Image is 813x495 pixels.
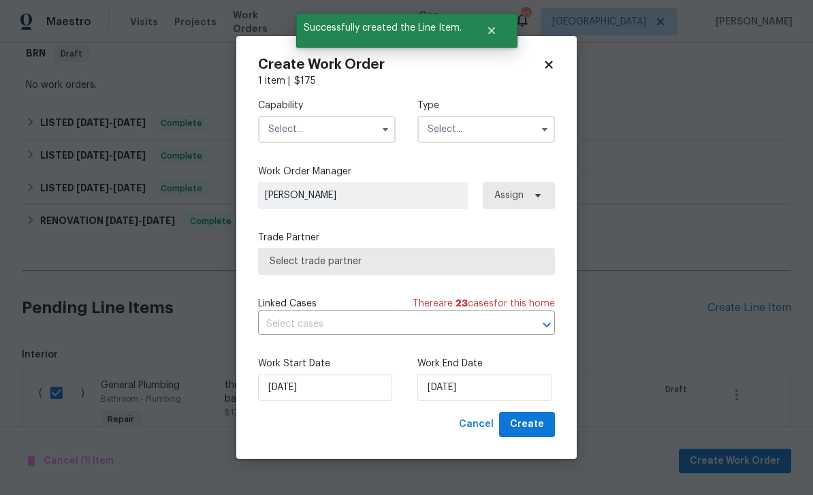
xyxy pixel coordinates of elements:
span: [PERSON_NAME] [265,189,461,202]
span: Create [510,416,544,433]
label: Work Start Date [258,357,396,370]
input: Select... [258,116,396,143]
input: Select... [417,116,555,143]
span: Successfully created the Line Item. [296,14,469,42]
span: There are case s for this home [413,297,555,310]
label: Capability [258,99,396,112]
label: Type [417,99,555,112]
span: Linked Cases [258,297,317,310]
span: $ 175 [294,76,316,86]
div: 1 item | [258,74,555,88]
button: Open [537,315,556,334]
button: Show options [537,121,553,138]
button: Create [499,412,555,437]
button: Cancel [453,412,499,437]
span: Cancel [459,416,494,433]
span: 23 [456,299,468,308]
input: Select cases [258,314,517,335]
button: Show options [377,121,394,138]
label: Trade Partner [258,231,555,244]
label: Work End Date [417,357,555,370]
label: Work Order Manager [258,165,555,178]
span: Assign [494,189,524,202]
input: M/D/YYYY [258,374,392,401]
input: M/D/YYYY [417,374,552,401]
button: Close [469,17,514,44]
h2: Create Work Order [258,58,543,71]
span: Select trade partner [270,255,543,268]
